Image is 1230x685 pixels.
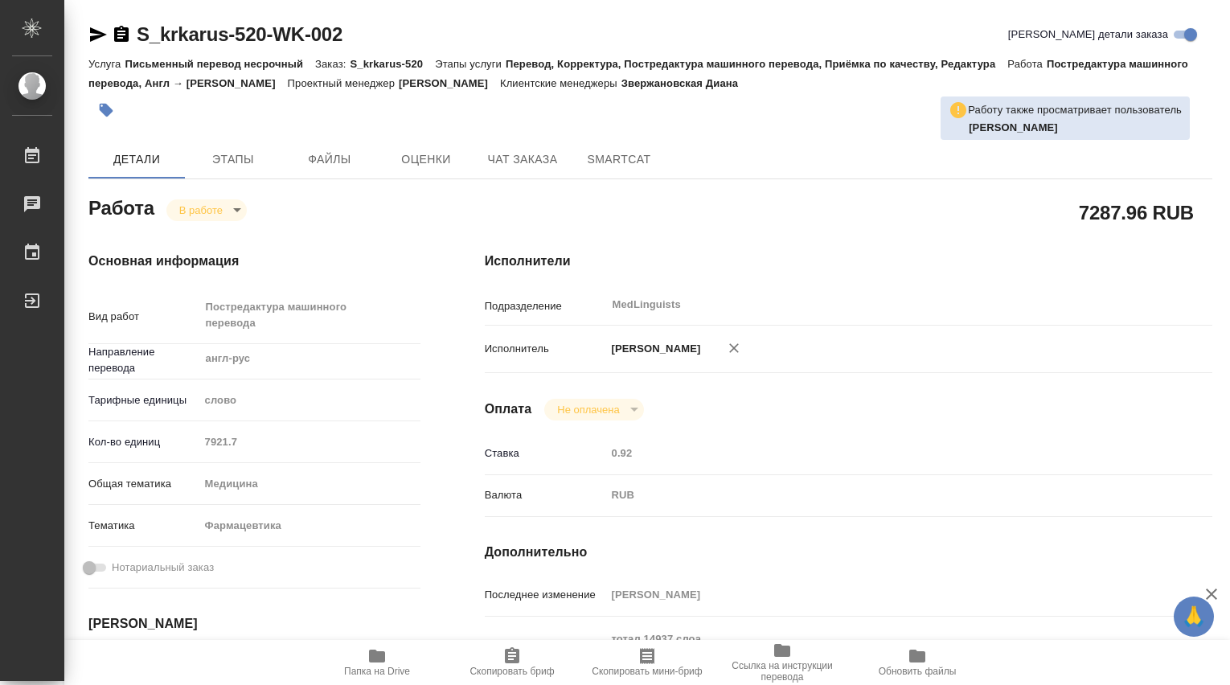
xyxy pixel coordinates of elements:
p: Грабко Мария [969,120,1182,136]
button: 🙏 [1174,597,1214,637]
p: Звержановская Диана [621,77,750,89]
div: слово [199,387,420,414]
b: [PERSON_NAME] [969,121,1058,133]
span: Папка на Drive [344,666,410,677]
button: Скопировать ссылку [112,25,131,44]
p: Направление перевода [88,344,199,376]
div: В работе [166,199,247,221]
button: Ссылка на инструкции перевода [715,640,850,685]
h4: Основная информация [88,252,420,271]
p: Клиентские менеджеры [500,77,621,89]
h4: Дополнительно [485,543,1212,562]
div: Медицина [199,470,420,498]
p: Заказ: [315,58,350,70]
button: Обновить файлы [850,640,985,685]
span: Чат заказа [484,150,561,170]
p: Этапы услуги [435,58,506,70]
button: Скопировать ссылку для ЯМессенджера [88,25,108,44]
p: S_krkarus-520 [350,58,435,70]
button: В работе [174,203,228,217]
span: 🙏 [1180,600,1207,634]
h2: Работа [88,192,154,221]
button: Скопировать мини-бриф [580,640,715,685]
p: Валюта [485,487,606,503]
p: Проектный менеджер [288,77,399,89]
button: Добавить тэг [88,92,124,128]
span: Оценки [387,150,465,170]
input: Пустое поле [199,430,420,453]
h2: 7287.96 RUB [1079,199,1194,226]
p: Подразделение [485,298,606,314]
input: Пустое поле [606,583,1152,606]
p: Перевод, Корректура, Постредактура машинного перевода, Приёмка по качеству, Редактура [506,58,1007,70]
p: Последнее изменение [485,587,606,603]
p: Работа [1007,58,1047,70]
p: Вид работ [88,309,199,325]
button: Не оплачена [552,403,624,416]
p: Письменный перевод несрочный [125,58,315,70]
span: Этапы [195,150,272,170]
button: Удалить исполнителя [716,330,752,366]
p: [PERSON_NAME] [606,341,701,357]
p: Исполнитель [485,341,606,357]
div: Фармацевтика [199,512,420,539]
span: Ссылка на инструкции перевода [724,660,840,683]
p: Ставка [485,445,606,461]
p: [PERSON_NAME] [399,77,500,89]
span: Скопировать мини-бриф [592,666,702,677]
button: Папка на Drive [310,640,445,685]
span: Скопировать бриф [469,666,554,677]
p: Общая тематика [88,476,199,492]
span: Файлы [291,150,368,170]
p: Тематика [88,518,199,534]
div: В работе [544,399,643,420]
h4: [PERSON_NAME] [88,614,420,634]
span: SmartCat [580,150,658,170]
p: Услуга [88,58,125,70]
span: [PERSON_NAME] детали заказа [1008,27,1168,43]
span: Детали [98,150,175,170]
p: Кол-во единиц [88,434,199,450]
span: Нотариальный заказ [112,560,214,576]
textarea: тотал 14937 слоа КРКА Периндоприла аргинин - ТАД (Периндоприл), таблетки, 5 мг, 10 мг (ЕАЭС) [606,626,1152,669]
p: Тарифные единицы [88,392,199,408]
div: RUB [606,482,1152,509]
h4: Оплата [485,400,532,419]
h4: Исполнители [485,252,1212,271]
a: S_krkarus-520-WK-002 [137,23,342,45]
input: Пустое поле [606,441,1152,465]
p: Работу также просматривает пользователь [968,102,1182,118]
span: Обновить файлы [879,666,957,677]
button: Скопировать бриф [445,640,580,685]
